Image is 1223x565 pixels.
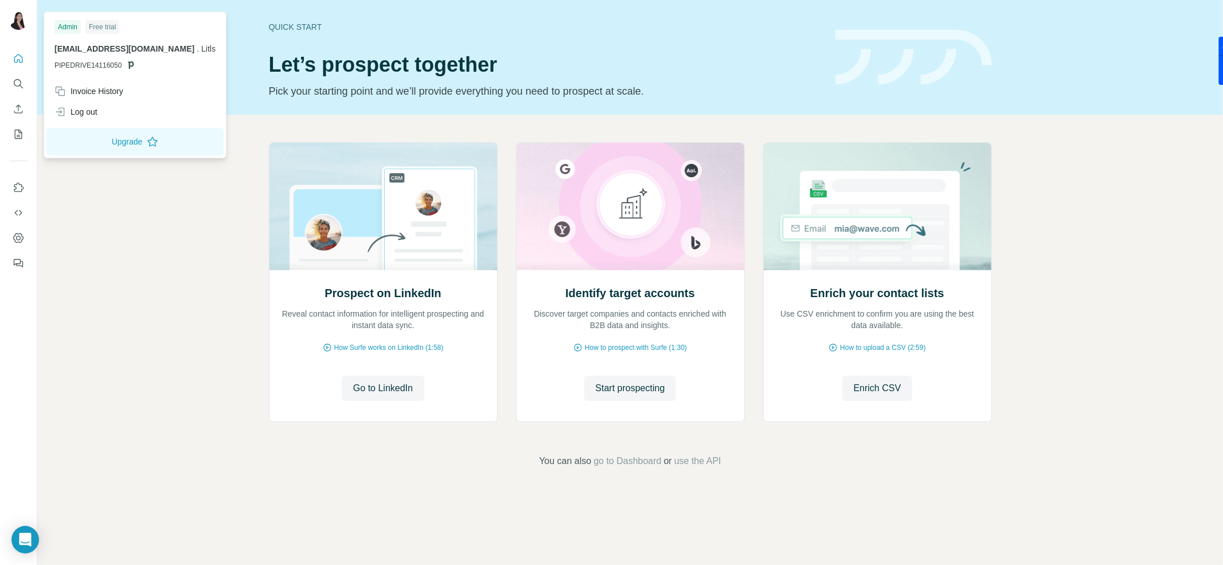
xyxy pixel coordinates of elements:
img: banner [835,30,992,85]
p: Reveal contact information for intelligent prospecting and instant data sync. [281,308,486,331]
div: Log out [54,106,97,118]
button: Start prospecting [584,376,677,401]
div: Invoice History [54,85,123,97]
span: . [197,44,199,53]
p: Use CSV enrichment to confirm you are using the best data available. [775,308,980,331]
span: Start prospecting [596,381,665,395]
span: Go to LinkedIn [353,381,413,395]
p: Discover target companies and contacts enriched with B2B data and insights. [528,308,733,331]
span: You can also [539,454,591,468]
img: Avatar [9,11,28,30]
span: How to upload a CSV (2:59) [840,342,925,353]
button: Search [9,73,28,94]
h2: Prospect on LinkedIn [325,285,441,301]
button: go to Dashboard [593,454,661,468]
button: Enrich CSV [9,99,28,119]
div: Admin [54,20,81,34]
p: Pick your starting point and we’ll provide everything you need to prospect at scale. [269,83,822,99]
button: Go to LinkedIn [342,376,424,401]
button: Dashboard [9,228,28,248]
img: Enrich your contact lists [763,143,992,270]
span: Enrich CSV [854,381,901,395]
div: Quick start [269,21,822,33]
span: or [664,454,672,468]
button: use the API [674,454,721,468]
span: [EMAIL_ADDRESS][DOMAIN_NAME] [54,44,194,53]
span: PIPEDRIVE14116050 [54,60,122,71]
button: Quick start [9,48,28,69]
span: How Surfe works on LinkedIn (1:58) [334,342,444,353]
button: Use Surfe on LinkedIn [9,177,28,198]
button: Enrich CSV [842,376,913,401]
img: Identify target accounts [516,143,745,270]
h1: Let’s prospect together [269,53,822,76]
h2: Enrich your contact lists [810,285,944,301]
img: Prospect on LinkedIn [269,143,498,270]
span: How to prospect with Surfe (1:30) [585,342,687,353]
div: Free trial [85,20,119,34]
div: Open Intercom Messenger [11,526,39,554]
button: Feedback [9,253,28,274]
h2: Identify target accounts [565,285,695,301]
button: My lists [9,124,28,145]
span: Litls [201,44,216,53]
button: Upgrade [46,128,224,155]
button: Use Surfe API [9,202,28,223]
